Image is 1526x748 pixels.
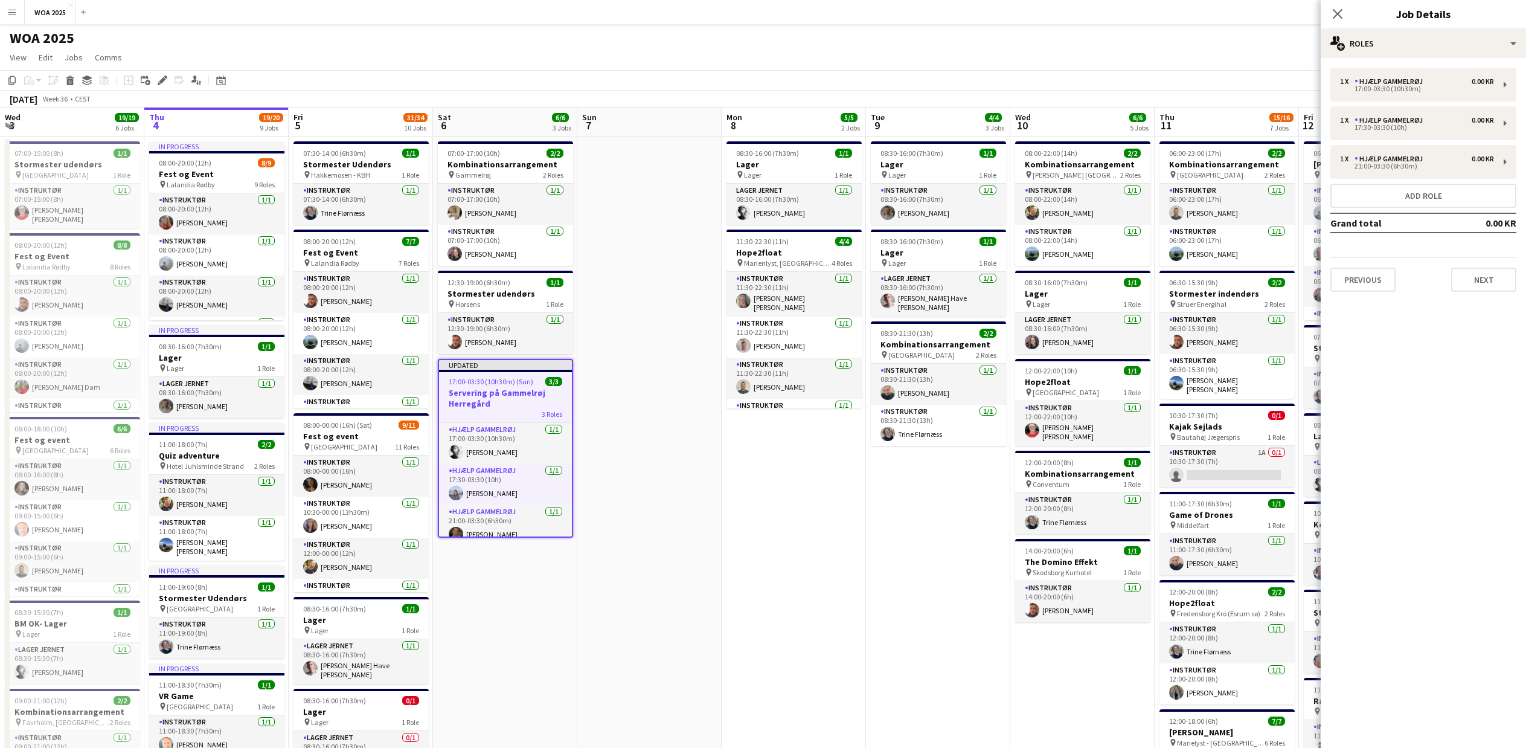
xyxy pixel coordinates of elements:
[1159,446,1295,487] app-card-role: Instruktør1A0/110:30-17:30 (7h)
[149,566,284,659] app-job-card: In progress11:00-19:00 (8h)1/1Stormester Udendørs [GEOGRAPHIC_DATA]1 RoleInstruktør1/111:00-19:00...
[159,440,208,449] span: 11:00-18:00 (7h)
[149,234,284,276] app-card-role: Instruktør1/108:00-20:00 (12h)[PERSON_NAME]
[1304,307,1439,348] app-card-role: Instruktør1/106:00-19:00 (13h)
[1015,141,1150,266] div: 08:00-22:00 (14h)2/2Kombinationsarrangement [PERSON_NAME] [GEOGRAPHIC_DATA] og [GEOGRAPHIC_DATA]2...
[149,169,284,179] h3: Fest og Event
[1304,367,1439,408] app-card-role: Instruktør1/107:00-14:00 (7h)Trine Flørnæss
[1304,413,1439,497] app-job-card: 08:30-16:00 (7h30m)1/1Lager Lager1 RoleLager Jernet1/108:30-16:00 (7h30m)[PERSON_NAME]
[1025,149,1077,158] span: 08:00-22:00 (14h)
[258,582,275,592] span: 1/1
[1159,271,1295,399] div: 06:30-15:30 (9h)2/2Stormester indendørs Struer Energihal2 RolesInstruktør1/106:30-15:30 (9h)[PERS...
[1159,159,1295,170] h3: Kombinationsarrangement
[438,141,573,266] div: 07:00-17:00 (10h)2/2Kombinationsarrangement Gammelrøj2 RolesInstruktør1/107:00-17:00 (10h)[PERSON...
[438,159,573,170] h3: Kombinationsarrangement
[438,288,573,299] h3: Stormester udendørs
[871,272,1006,317] app-card-role: Lager Jernet1/108:30-16:00 (7h30m)[PERSON_NAME] Have [PERSON_NAME] [PERSON_NAME]
[871,321,1006,446] app-job-card: 08:30-21:30 (13h)2/2Kombinationsarrangement [GEOGRAPHIC_DATA]2 RolesInstruktør1/108:30-21:30 (13h...
[258,342,275,351] span: 1/1
[547,278,563,287] span: 1/1
[1169,587,1218,596] span: 12:00-20:00 (8h)
[5,159,140,170] h3: Stormester udendørs
[726,184,862,225] app-card-role: Lager Jernet1/108:30-16:00 (7h30m)[PERSON_NAME]
[149,193,284,234] app-card-role: Instruktør1/108:00-20:00 (12h)[PERSON_NAME]
[832,259,852,268] span: 4 Roles
[1015,184,1150,225] app-card-role: Instruktør1/108:00-22:00 (14h)[PERSON_NAME]
[438,359,573,538] div: Updated17:00-03:30 (10h30m) (Sun)3/3Servering på Gammelrøj Herregård3 RolesHjælp Gammelrøj1/117:0...
[1015,556,1150,567] h3: The Domino Effekt
[871,184,1006,225] app-card-role: Instruktør1/108:30-16:00 (7h30m)[PERSON_NAME]
[1304,325,1439,408] div: 07:00-14:00 (7h)1/1Stormester Udendørs Frederiksværk/[GEOGRAPHIC_DATA]1 RoleInstruktør1/107:00-14...
[1120,170,1141,179] span: 2 Roles
[1304,607,1439,618] h3: Stormester Udendørs
[293,159,429,170] h3: Stormester Udendørs
[149,566,284,575] div: In progress
[293,247,429,258] h3: Fest og Event
[149,141,284,320] app-job-card: In progress08:00-20:00 (12h)8/9Fest og Event Lalandia Rødby9 RolesInstruktør1/108:00-20:00 (12h)[...
[1304,501,1439,585] app-job-card: 10:00-19:00 (9h)1/1Kombinationsarrangment Gerne Brædstrup området - [GEOGRAPHIC_DATA]1 RoleInstru...
[149,377,284,418] app-card-role: Lager Jernet1/108:30-16:00 (7h30m)[PERSON_NAME]
[14,240,67,250] span: 08:00-20:00 (12h)
[293,538,429,579] app-card-role: Instruktør1/112:00-00:00 (12h)[PERSON_NAME]
[303,604,366,613] span: 08:30-16:00 (7h30m)
[547,149,563,158] span: 2/2
[303,421,372,430] span: 08:00-00:00 (16h) (Sat)
[254,180,275,189] span: 9 Roles
[1304,544,1439,585] app-card-role: Instruktør1/110:00-19:00 (9h)[PERSON_NAME]
[149,423,284,561] div: In progress11:00-18:00 (7h)2/2Quiz adventure Hotel Juhlsminde Strand2 RolesInstruktør1/111:00-18:...
[1159,288,1295,299] h3: Stormester indendørs
[1159,313,1295,354] app-card-role: Instruktør1/106:30-15:30 (9h)[PERSON_NAME]
[39,52,53,63] span: Edit
[1169,499,1232,508] span: 11:00-17:30 (6h30m)
[1159,534,1295,575] app-card-role: Instruktør1/111:00-17:30 (6h30m)[PERSON_NAME]
[880,237,943,246] span: 08:30-16:00 (7h30m)
[293,354,429,395] app-card-role: Instruktør1/108:00-20:00 (12h)[PERSON_NAME]
[1015,493,1150,534] app-card-role: Instruktør1/112:00-20:00 (8h)Trine Flørnæss
[1304,141,1439,320] app-job-card: 06:00-19:00 (13h)7/20[PERSON_NAME] Marielyst - [GEOGRAPHIC_DATA]13 RolesInstruktør1/106:00-19:00 ...
[1015,159,1150,170] h3: Kombinationsarrangement
[726,230,862,408] app-job-card: 11:30-22:30 (11h)4/4Hope2float Marienlyst, [GEOGRAPHIC_DATA]4 RolesInstruktør1/111:30-22:30 (11h)...
[257,364,275,373] span: 1 Role
[311,442,377,451] span: [GEOGRAPHIC_DATA]
[293,141,429,225] app-job-card: 07:30-14:00 (6h30m)1/1Stormester Udendørs Hakkemosen - KBH1 RoleInstruktør1/107:30-14:00 (6h30m)T...
[5,233,140,412] app-job-card: 08:00-20:00 (12h)8/8Fest og Event Lalandia Rødby8 RolesInstruktør1/108:00-20:00 (12h)[PERSON_NAME...
[1025,366,1077,375] span: 12:00-22:00 (10h)
[22,262,71,271] span: Lalandia Rødby
[1015,539,1150,622] app-job-card: 14:00-20:00 (6h)1/1The Domino Effekt Skodsborg Kurhotel1 RoleInstruktør1/114:00-20:00 (6h)[PERSON...
[455,300,480,309] span: Horsens
[1268,521,1285,530] span: 1 Role
[149,423,284,433] div: In progress
[438,271,573,354] app-job-card: 12:30-19:00 (6h30m)1/1Stormester udendørs Horsens1 RoleInstruktør1/112:30-19:00 (6h30m)[PERSON_NAME]
[871,141,1006,225] app-job-card: 08:30-16:00 (7h30m)1/1Lager Lager1 RoleInstruktør1/108:30-16:00 (7h30m)[PERSON_NAME]
[1177,609,1260,618] span: Fredensborg Kro (Esrum sø)
[65,52,83,63] span: Jobs
[293,230,429,408] app-job-card: 08:00-20:00 (12h)7/7Fest og Event Lalandia Rødby7 RolesInstruktør1/108:00-20:00 (12h)[PERSON_NAME...
[1015,451,1150,534] app-job-card: 12:00-20:00 (8h)1/1Kombinationsarrangement Conventum1 RoleInstruktør1/112:00-20:00 (8h)Trine Flør...
[1268,149,1285,158] span: 2/2
[159,342,222,351] span: 08:30-16:00 (7h30m)
[1015,225,1150,266] app-card-role: Instruktør1/108:00-22:00 (14h)[PERSON_NAME]
[114,608,130,617] span: 1/1
[303,237,356,246] span: 08:00-20:00 (12h)
[1169,149,1222,158] span: 06:00-23:00 (17h)
[1015,376,1150,387] h3: Hope2float
[5,251,140,262] h3: Fest og Event
[1015,288,1150,299] h3: Lager
[167,364,184,373] span: Lager
[744,259,832,268] span: Marienlyst, [GEOGRAPHIC_DATA]
[402,604,419,613] span: 1/1
[835,237,852,246] span: 4/4
[835,149,852,158] span: 1/1
[149,475,284,516] app-card-role: Instruktør1/111:00-18:00 (7h)[PERSON_NAME]
[1015,468,1150,479] h3: Kombinationsarrangement
[979,149,996,158] span: 1/1
[1033,388,1099,397] span: [GEOGRAPHIC_DATA]
[293,456,429,497] app-card-role: Instruktør1/108:00-00:00 (16h)[PERSON_NAME]
[1159,598,1295,608] h3: Hope2float
[149,325,284,335] div: In progress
